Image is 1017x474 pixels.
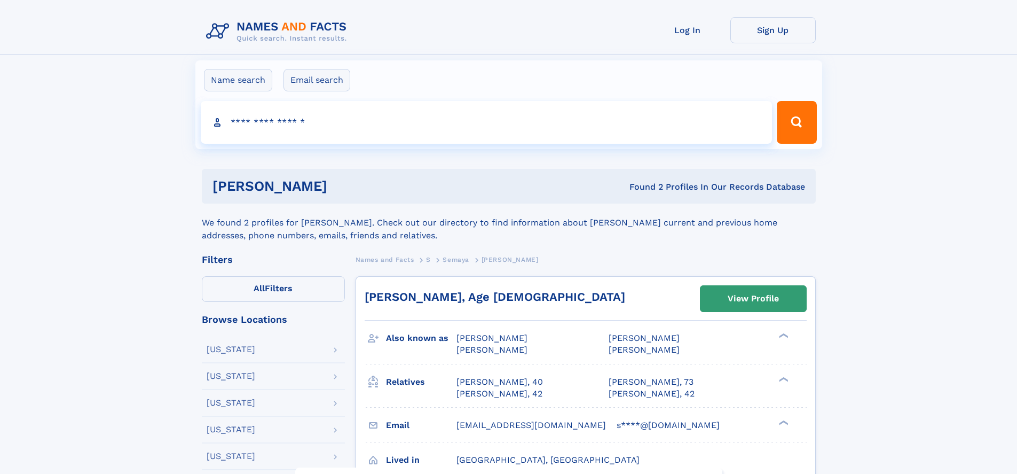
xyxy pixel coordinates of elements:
[212,180,478,193] h1: [PERSON_NAME]
[730,17,816,43] a: Sign Up
[478,181,805,193] div: Found 2 Profiles In Our Records Database
[207,345,255,354] div: [US_STATE]
[700,286,806,312] a: View Profile
[202,276,345,302] label: Filters
[202,255,345,265] div: Filters
[728,286,779,311] div: View Profile
[202,315,345,324] div: Browse Locations
[356,253,414,266] a: Names and Facts
[386,373,456,391] h3: Relatives
[204,69,272,91] label: Name search
[426,253,431,266] a: S
[207,452,255,461] div: [US_STATE]
[202,204,816,242] div: We found 2 profiles for [PERSON_NAME]. Check out our directory to find information about [PERSON_...
[443,256,469,263] span: Semaya
[207,425,255,434] div: [US_STATE]
[776,332,789,339] div: ❯
[456,420,606,430] span: [EMAIL_ADDRESS][DOMAIN_NAME]
[254,283,265,293] span: All
[201,101,772,144] input: search input
[456,376,543,388] a: [PERSON_NAME], 40
[609,376,693,388] a: [PERSON_NAME], 73
[776,376,789,383] div: ❯
[456,455,640,465] span: [GEOGRAPHIC_DATA], [GEOGRAPHIC_DATA]
[426,256,431,263] span: S
[777,101,816,144] button: Search Button
[609,388,695,400] a: [PERSON_NAME], 42
[283,69,350,91] label: Email search
[386,451,456,469] h3: Lived in
[207,399,255,407] div: [US_STATE]
[456,388,542,400] a: [PERSON_NAME], 42
[386,416,456,434] h3: Email
[609,333,680,343] span: [PERSON_NAME]
[456,333,527,343] span: [PERSON_NAME]
[456,345,527,355] span: [PERSON_NAME]
[609,345,680,355] span: [PERSON_NAME]
[482,256,539,263] span: [PERSON_NAME]
[443,253,469,266] a: Semaya
[776,419,789,426] div: ❯
[207,372,255,380] div: [US_STATE]
[645,17,730,43] a: Log In
[202,17,356,46] img: Logo Names and Facts
[365,290,625,304] a: [PERSON_NAME], Age [DEMOGRAPHIC_DATA]
[386,329,456,347] h3: Also known as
